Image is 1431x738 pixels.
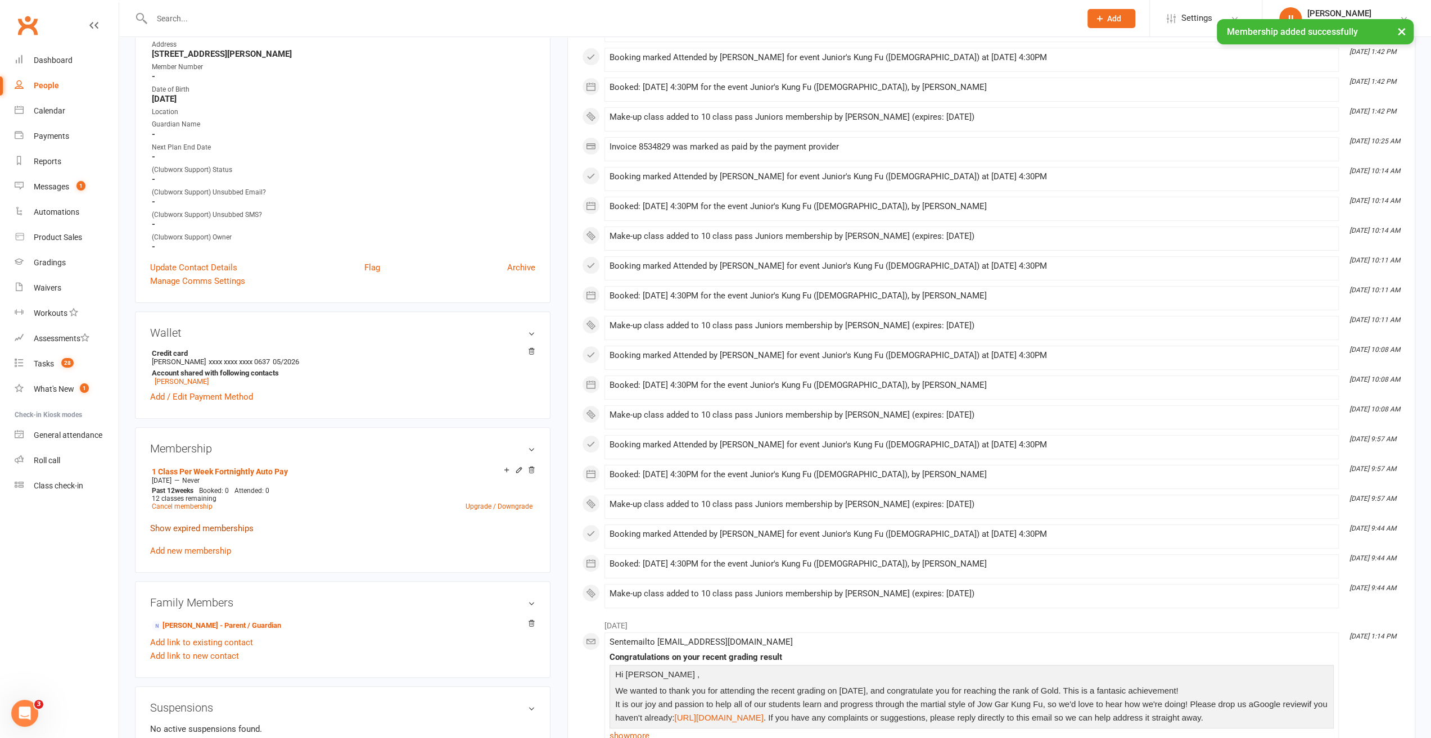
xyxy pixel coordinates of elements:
[234,487,269,495] span: Attended: 0
[150,523,254,533] a: Show expired memberships
[15,98,119,124] a: Calendar
[150,347,535,387] li: [PERSON_NAME]
[610,500,1334,509] div: Make-up class added to 10 class pass Juniors membership by [PERSON_NAME] (expires: [DATE])
[182,477,200,485] span: Never
[1349,167,1400,175] i: [DATE] 10:14 AM
[610,321,1334,330] div: Make-up class added to 10 class pass Juniors membership by [PERSON_NAME] (expires: [DATE])
[15,250,119,275] a: Gradings
[152,165,535,175] div: (Clubworx Support) Status
[610,381,1334,390] div: Booked: [DATE] 4:30PM for the event Junior's Kung Fu ([DEMOGRAPHIC_DATA]), by [PERSON_NAME]
[582,614,1401,632] li: [DATE]
[610,653,1334,662] div: Congratulations on your recent grading result
[34,283,61,292] div: Waivers
[15,448,119,473] a: Roll call
[15,124,119,149] a: Payments
[1349,107,1396,115] i: [DATE] 1:42 PM
[150,546,231,556] a: Add new membership
[152,197,535,207] strong: -
[149,487,196,495] div: weeks
[610,142,1334,152] div: Invoice 8534829 was marked as paid by the payment provider
[625,669,694,679] span: [PERSON_NAME]
[34,384,74,393] div: What's New
[152,620,281,632] a: [PERSON_NAME] - Parent / Guardian
[1107,14,1121,23] span: Add
[1349,435,1396,443] i: [DATE] 9:57 AM
[764,713,1203,722] span: . If you have any complaints or suggestions, please reply directly to this email so we can help a...
[615,686,837,695] span: We wanted to thank you for attending the recent grading on
[1349,375,1400,383] i: [DATE] 10:08 AM
[1349,78,1396,85] i: [DATE] 1:42 PM
[76,181,85,191] span: 1
[610,589,1334,599] div: Make-up class added to 10 class pass Juniors membership by [PERSON_NAME] (expires: [DATE])
[34,157,61,166] div: Reports
[209,357,270,366] span: xxxx xxxx xxxx 0637
[148,11,1073,26] input: Search...
[152,187,535,198] div: (Clubworx Support) Unsubbed Email?
[1349,316,1400,324] i: [DATE] 10:11 AM
[610,351,1334,360] div: Booking marked Attended by [PERSON_NAME] for event Junior's Kung Fu ([DEMOGRAPHIC_DATA]) at [DATE...
[615,699,1327,722] span: if you haven't already:
[152,487,175,495] span: Past 12
[610,83,1334,92] div: Booked: [DATE] 4:30PM for the event Junior's Kung Fu ([DEMOGRAPHIC_DATA]), by [PERSON_NAME]
[1349,405,1400,413] i: [DATE] 10:08 AM
[15,174,119,200] a: Messages 1
[34,481,83,490] div: Class check-in
[80,383,89,393] span: 1
[1349,197,1400,205] i: [DATE] 10:14 AM
[34,700,43,709] span: 3
[1279,7,1302,30] div: JL
[1349,346,1400,354] i: [DATE] 10:08 AM
[152,94,535,104] strong: [DATE]
[34,56,73,65] div: Dashboard
[155,377,209,386] a: [PERSON_NAME]
[34,182,69,191] div: Messages
[152,502,213,510] a: Cancel membership
[610,440,1334,450] div: Booking marked Attended by [PERSON_NAME] for event Junior's Kung Fu ([DEMOGRAPHIC_DATA]) at [DATE...
[11,700,38,727] iframe: Intercom live chat
[610,637,793,647] span: Sent email to [EMAIL_ADDRESS][DOMAIN_NAME]
[15,473,119,499] a: Class kiosk mode
[152,107,535,117] div: Location
[1307,19,1400,29] div: Head Academy Leichhardt
[866,686,1039,695] span: , and congratulate you for reaching the rank of
[152,84,535,95] div: Date of Birth
[34,309,67,318] div: Workouts
[15,73,119,98] a: People
[152,210,535,220] div: (Clubworx Support) Unsubbed SMS?
[34,431,102,440] div: General attendance
[152,369,530,377] strong: Account shared with following contacts
[150,596,535,609] h3: Family Members
[610,470,1334,479] div: Booked: [DATE] 4:30PM for the event Junior's Kung Fu ([DEMOGRAPHIC_DATA]), by [PERSON_NAME]
[34,334,89,343] div: Assessments
[61,358,74,368] span: 28
[152,71,535,82] strong: -
[615,669,623,679] span: Hi
[15,351,119,377] a: Tasks 28
[34,81,59,90] div: People
[610,172,1334,182] div: Booking marked Attended by [PERSON_NAME] for event Junior's Kung Fu ([DEMOGRAPHIC_DATA]) at [DATE...
[1041,686,1059,695] span: Gold
[150,390,253,404] a: Add / Edit Payment Method
[152,232,535,243] div: (Clubworx Support) Owner
[1217,19,1414,44] div: Membership added successfully
[152,495,216,502] span: 12 classes remaining
[1349,584,1396,592] i: [DATE] 9:44 AM
[13,11,42,39] a: Clubworx
[610,559,1334,569] div: Booked: [DATE] 4:30PM for the event Junior's Kung Fu ([DEMOGRAPHIC_DATA]), by [PERSON_NAME]
[610,291,1334,301] div: Booked: [DATE] 4:30PM for the event Junior's Kung Fu ([DEMOGRAPHIC_DATA]), by [PERSON_NAME]
[466,502,532,510] a: Upgrade / Downgrade
[150,636,253,649] a: Add link to existing contact
[697,669,699,679] span: ,
[152,242,535,252] strong: -
[15,149,119,174] a: Reports
[610,202,1334,211] div: Booked: [DATE] 4:30PM for the event Junior's Kung Fu ([DEMOGRAPHIC_DATA]), by [PERSON_NAME]
[152,142,535,153] div: Next Plan End Date
[34,233,82,242] div: Product Sales
[1392,19,1412,43] button: ×
[1307,8,1400,19] div: [PERSON_NAME]
[610,410,1334,420] div: Make-up class added to 10 class pass Juniors membership by [PERSON_NAME] (expires: [DATE])
[1181,6,1212,31] span: Settings
[34,359,54,368] div: Tasks
[150,649,239,663] a: Add link to new contact
[150,701,535,714] h3: Suspensions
